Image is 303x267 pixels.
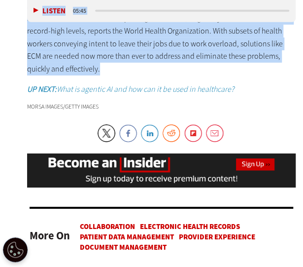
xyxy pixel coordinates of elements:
button: Listen [34,8,66,15]
button: Open Preferences [3,237,28,262]
strong: UP NEXT: [27,84,57,94]
div: duration [71,7,94,16]
a: Document Management [80,242,167,252]
a: Collaboration [80,222,135,231]
a: Patient Data Management [80,232,174,242]
a: Electronic Health Records [140,222,240,231]
em: What is agentic AI and how can it be used in healthcare? [27,84,234,94]
a: Provider Experience [179,232,255,242]
a: UP NEXT:What is agentic AI and how can it be used in healthcare? [27,84,234,94]
div: Cookie Settings [3,237,28,262]
div: Morsa Images/Getty Images [27,104,296,110]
